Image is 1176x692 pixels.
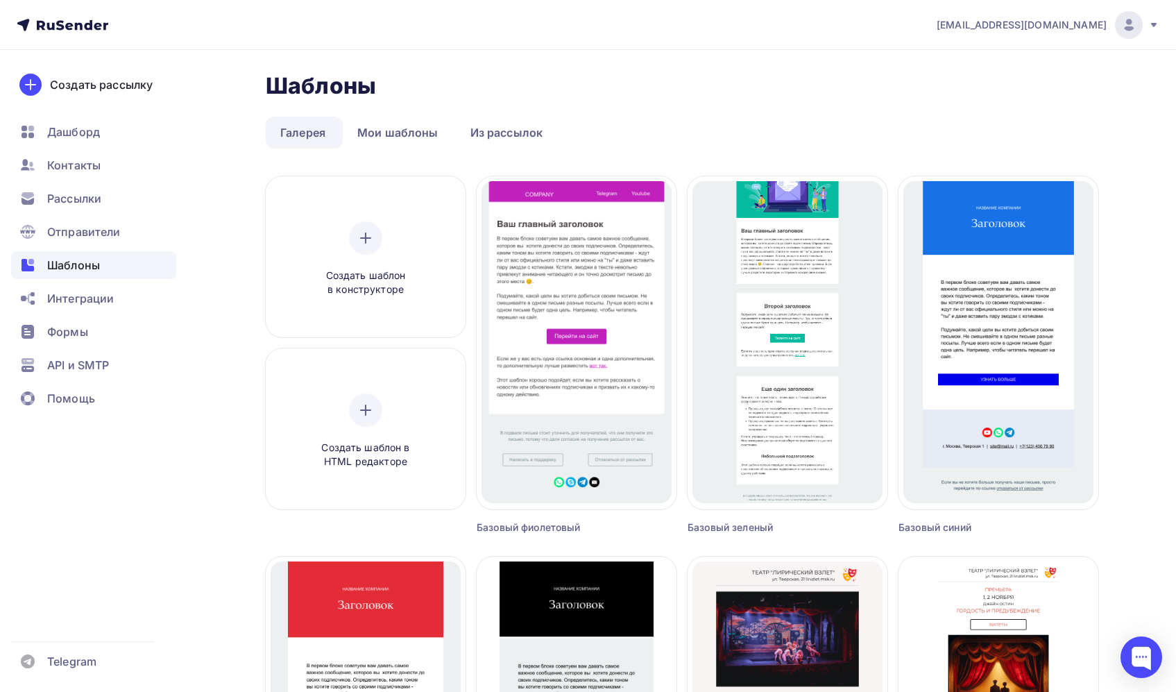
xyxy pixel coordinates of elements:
span: Отправители [47,223,121,240]
a: Шаблоны [11,251,176,279]
div: Базовый зеленый [688,521,837,534]
a: Из рассылок [456,117,558,149]
span: Дашборд [47,124,100,140]
a: [EMAIL_ADDRESS][DOMAIN_NAME] [937,11,1159,39]
span: [EMAIL_ADDRESS][DOMAIN_NAME] [937,18,1107,32]
div: Базовый фиолетовый [477,521,627,534]
span: Контакты [47,157,101,174]
span: Telegram [47,653,96,670]
span: Формы [47,323,88,340]
a: Дашборд [11,118,176,146]
a: Контакты [11,151,176,179]
a: Отправители [11,218,176,246]
a: Мои шаблоны [343,117,453,149]
a: Галерея [266,117,340,149]
div: Базовый синий [898,521,1048,534]
span: Рассылки [47,190,101,207]
h2: Шаблоны [266,72,376,100]
a: Формы [11,318,176,346]
span: Создать шаблон в HTML редакторе [300,441,432,469]
span: Помощь [47,390,95,407]
a: Рассылки [11,185,176,212]
span: Интеграции [47,290,114,307]
span: Создать шаблон в конструкторе [300,269,432,297]
div: Создать рассылку [50,76,153,93]
span: API и SMTP [47,357,109,373]
span: Шаблоны [47,257,100,273]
